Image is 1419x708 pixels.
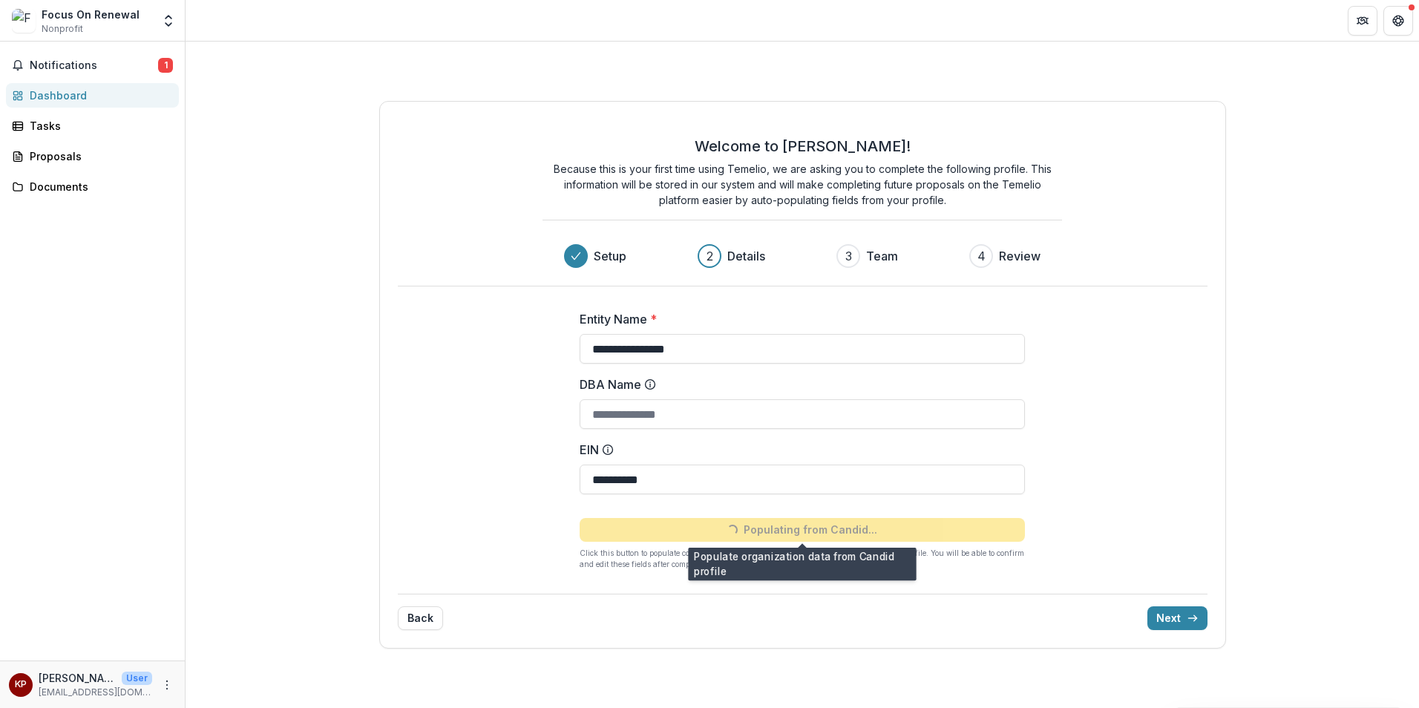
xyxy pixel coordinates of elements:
[845,247,852,265] div: 3
[398,606,443,630] button: Back
[30,118,167,134] div: Tasks
[39,670,116,686] p: [PERSON_NAME]
[30,148,167,164] div: Proposals
[158,58,173,73] span: 1
[580,518,1025,542] button: Populating from Candid...
[122,672,152,685] p: User
[30,88,167,103] div: Dashboard
[30,179,167,194] div: Documents
[6,83,179,108] a: Dashboard
[30,59,158,72] span: Notifications
[39,686,152,699] p: [EMAIL_ADDRESS][DOMAIN_NAME]
[15,680,27,689] div: Kevin Platz
[6,53,179,77] button: Notifications1
[999,247,1041,265] h3: Review
[580,310,1016,328] label: Entity Name
[695,137,911,155] h2: Welcome to [PERSON_NAME]!
[594,247,626,265] h3: Setup
[543,161,1062,208] p: Because this is your first time using Temelio, we are asking you to complete the following profil...
[580,548,1025,570] p: Click this button to populate core profile fields in [GEOGRAPHIC_DATA] from your Candid profile. ...
[42,7,140,22] div: Focus On Renewal
[564,244,1041,268] div: Progress
[42,22,83,36] span: Nonprofit
[580,376,1016,393] label: DBA Name
[1348,6,1377,36] button: Partners
[6,174,179,199] a: Documents
[6,144,179,168] a: Proposals
[707,247,713,265] div: 2
[158,676,176,694] button: More
[977,247,986,265] div: 4
[1383,6,1413,36] button: Get Help
[12,9,36,33] img: Focus On Renewal
[727,247,765,265] h3: Details
[1147,606,1207,630] button: Next
[158,6,179,36] button: Open entity switcher
[580,441,1016,459] label: EIN
[6,114,179,138] a: Tasks
[866,247,898,265] h3: Team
